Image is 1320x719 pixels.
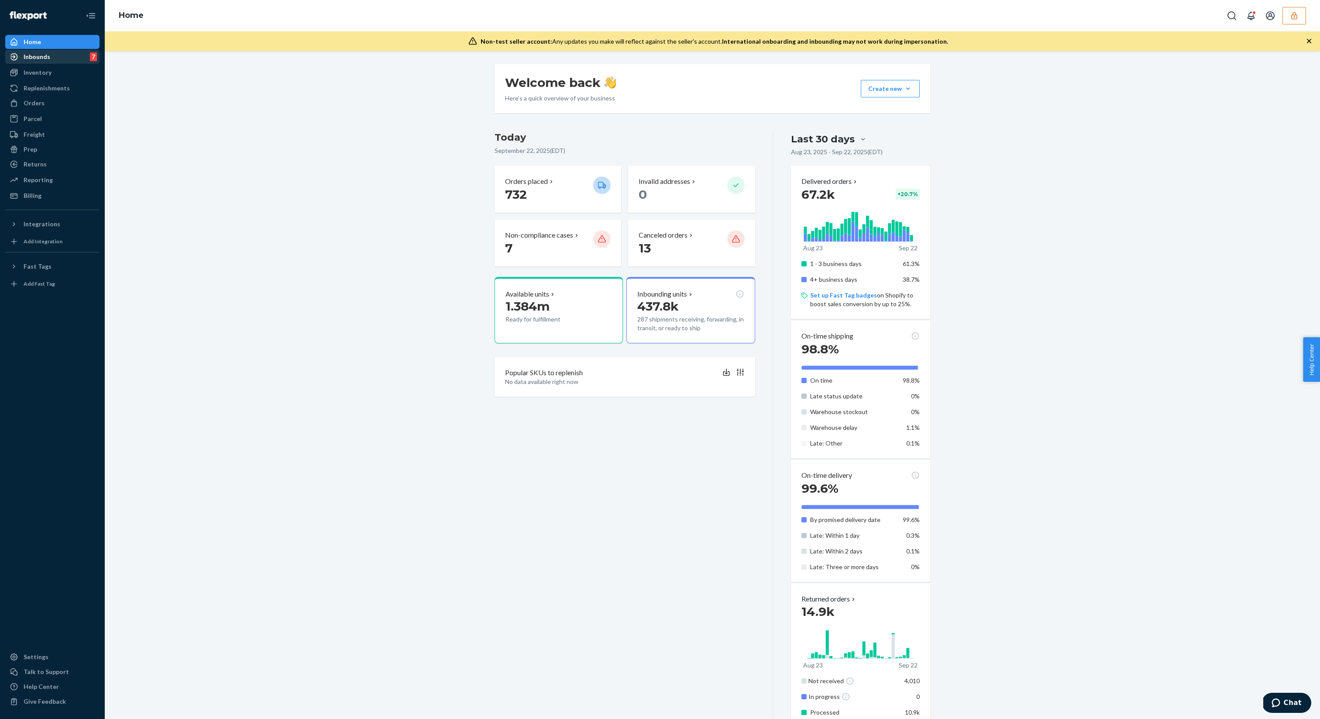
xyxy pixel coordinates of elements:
[24,68,52,77] div: Inventory
[495,220,621,266] button: Non-compliance cases 7
[896,189,920,200] div: + 20.7 %
[911,392,920,400] span: 0%
[810,515,896,524] p: By promised delivery date
[5,112,100,126] a: Parcel
[119,10,144,20] a: Home
[5,157,100,171] a: Returns
[626,277,755,343] button: Inbounding units437.8k287 shipments receiving, forwarding, in transit, or ready to ship
[810,275,896,284] p: 4+ business days
[495,277,623,343] button: Available units1.384mReady for fulfillment
[10,11,47,20] img: Flexport logo
[5,173,100,187] a: Reporting
[903,260,920,267] span: 61.3%
[906,547,920,555] span: 0.1%
[810,291,920,308] p: on Shopify to boost sales conversion by up to 25%.
[905,709,920,716] span: 10.9k
[628,220,755,266] button: Canceled orders 13
[24,130,45,139] div: Freight
[112,3,151,28] ol: breadcrumbs
[899,244,918,252] p: Sep 22
[1223,7,1241,24] button: Open Search Box
[899,661,918,670] p: Sep 22
[24,99,45,107] div: Orders
[810,392,896,401] p: Late status update
[1303,337,1320,382] button: Help Center
[495,131,755,145] h3: Today
[906,424,920,431] span: 1.1%
[5,142,100,156] a: Prep
[505,75,616,90] h1: Welcome back
[810,708,896,717] p: Processed
[810,531,896,540] p: Late: Within 1 day
[801,481,839,496] span: 99.6%
[810,547,896,556] p: Late: Within 2 days
[911,408,920,415] span: 0%
[916,693,920,700] span: 0
[24,682,59,691] div: Help Center
[5,96,100,110] a: Orders
[24,280,55,287] div: Add Fast Tag
[5,50,100,64] a: Inbounds7
[5,35,100,49] a: Home
[801,331,853,341] p: On-time shipping
[911,563,920,570] span: 0%
[5,235,100,249] a: Add Integration
[791,148,883,156] p: Aug 23, 2025 - Sep 22, 2025 ( EDT )
[505,289,549,299] p: Available units
[495,166,621,213] button: Orders placed 732
[1242,7,1260,24] button: Open notifications
[801,470,852,480] p: On-time delivery
[5,665,100,679] button: Talk to Support
[801,176,859,187] button: Delivered orders
[810,563,896,571] p: Late: Three or more days
[628,166,755,213] button: Invalid addresses 0
[801,594,857,604] button: Returned orders
[24,653,48,661] div: Settings
[808,677,898,685] div: Not received
[722,38,948,45] span: International onboarding and inbounding may not work during impersonation.
[639,187,647,202] span: 0
[801,604,835,619] span: 14.9k
[505,176,548,187] p: Orders placed
[5,680,100,694] a: Help Center
[637,289,687,299] p: Inbounding units
[82,7,100,24] button: Close Navigation
[1262,7,1279,24] button: Open account menu
[24,160,47,169] div: Returns
[24,84,70,93] div: Replenishments
[801,187,835,202] span: 67.2k
[904,677,920,684] span: 4,010
[803,244,823,252] p: Aug 23
[801,342,839,356] span: 98.8%
[5,128,100,142] a: Freight
[5,695,100,709] button: Give Feedback
[24,220,60,228] div: Integrations
[639,241,651,256] span: 13
[24,697,66,706] div: Give Feedback
[24,145,37,154] div: Prep
[505,377,745,386] p: No data available right now
[637,299,679,314] span: 437.8k
[505,187,527,202] span: 732
[810,259,896,268] p: 1 - 3 business days
[903,276,920,283] span: 38.7%
[24,191,41,200] div: Billing
[24,38,41,46] div: Home
[903,516,920,523] span: 99.6%
[903,377,920,384] span: 98.8%
[637,315,744,332] p: 287 shipments receiving, forwarding, in transit, or ready to ship
[5,66,100,80] a: Inventory
[906,439,920,447] span: 0.1%
[810,291,877,299] a: Set up Fast Tag badges
[5,277,100,291] a: Add Fast Tag
[5,189,100,203] a: Billing
[24,52,50,61] div: Inbounds
[1263,693,1311,715] iframe: Opens a widget where you can chat to one of our agents
[24,262,52,271] div: Fast Tags
[906,532,920,539] span: 0.3%
[810,439,896,448] p: Late: Other
[24,176,53,184] div: Reporting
